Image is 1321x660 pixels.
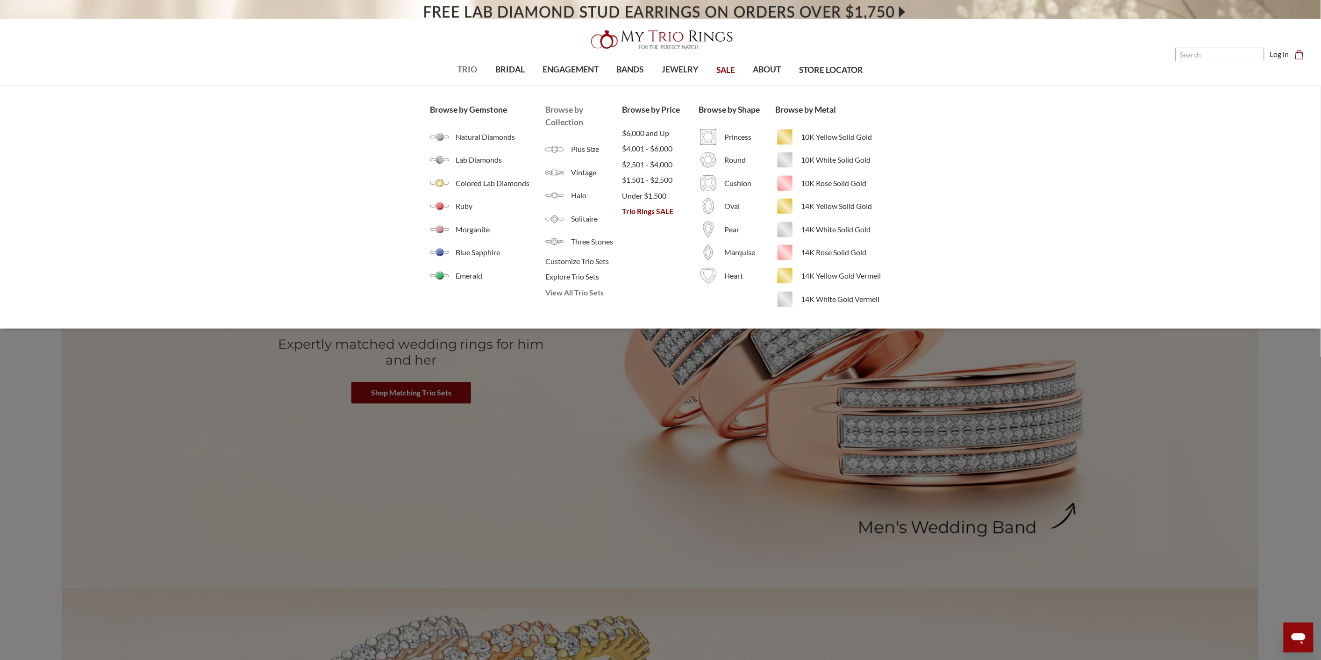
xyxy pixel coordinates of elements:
a: 14K Rose Solid Gold [776,243,891,262]
svg: cart.cart_preview [1295,50,1304,59]
a: STORE LOCATOR [790,55,872,86]
a: Halo [545,186,622,205]
a: $1,501 - $2,500 [622,174,699,186]
a: Under $1,500 [622,190,699,201]
span: TRIO [458,64,478,76]
a: Explore Trio Sets [545,271,622,282]
a: 14K White Solid Gold [776,220,891,239]
a: 14K Yellow Gold Vermeil [776,266,891,285]
span: Pear [725,224,776,235]
span: Solitaire [571,213,622,224]
a: 10K White Solid Gold [776,151,891,169]
span: Three Stones [571,236,622,247]
a: Solitaire [545,209,622,228]
span: Natural Diamonds [456,131,545,143]
span: BANDS [617,64,644,76]
a: Blue Sapphire [430,243,545,262]
a: Vintage [545,163,622,182]
img: Halo [545,186,564,205]
button: submenu toggle [566,85,575,86]
span: 10K Rose Solid Gold [801,178,891,189]
a: $6,000 and Up [622,128,699,139]
a: Trio Rings SALE [622,206,699,217]
button: submenu toggle [463,85,472,86]
span: JEWELRY [662,64,699,76]
a: $2,501 - $4,000 [622,159,699,170]
img: Solitaire [545,209,564,228]
img: Natural Diamonds [430,128,449,146]
a: 14K White Gold Vermeil [776,290,891,308]
span: View All Trio Sets [545,287,622,298]
a: Cushion [699,174,776,193]
a: Customize Trio Sets [545,256,622,267]
span: 14K Rose Solid Gold [801,247,891,258]
a: Cart with 0 items [1295,49,1310,60]
a: My Trio Rings [383,25,938,55]
a: ENGAGEMENT [534,55,607,85]
a: 10K Yellow Solid Gold [776,128,891,146]
a: Princess [699,128,776,146]
span: Emerald [456,270,545,281]
a: Browse by Collection [545,104,622,129]
span: 14K Yellow Solid Gold [801,201,891,212]
img: Emerald [430,266,449,285]
a: Lab Diamonds [430,151,545,169]
span: Ruby [456,201,545,212]
img: Three Stones [545,232,564,251]
img: Blue Sapphire [430,243,449,262]
span: 14K White Gold Vermeil [801,294,891,305]
span: STORE LOCATOR [799,64,863,76]
span: Cushion [725,178,776,189]
a: Natural Diamonds [430,128,545,146]
a: Oval [699,197,776,215]
img: Vintage [545,163,564,182]
a: BRIDAL [486,55,534,85]
img: Colored Diamonds [430,174,449,193]
a: Morganite [430,220,545,239]
span: 10K Yellow Solid Gold [801,131,891,143]
iframe: Button to launch messaging window [1284,623,1314,653]
span: Vintage [571,167,622,178]
a: $4,001 - $6,000 [622,143,699,154]
a: Browse by Gemstone [430,104,545,116]
a: 10K Rose Solid Gold [776,174,891,193]
a: Plus Size [545,140,622,158]
a: Emerald [430,266,545,285]
a: Ruby [430,197,545,215]
a: ABOUT [744,55,790,85]
span: 14K Yellow Gold Vermeil [801,270,891,281]
span: 10K White Solid Gold [801,154,891,165]
a: Log in [1270,49,1289,60]
a: JEWELRY [653,55,707,85]
a: Round [699,151,776,169]
img: Plus Size [545,140,564,158]
span: Morganite [456,224,545,235]
a: Browse by Price [622,104,699,116]
a: Pear [699,220,776,239]
span: Oval [725,201,776,212]
span: ENGAGEMENT [543,64,599,76]
a: Heart [699,266,776,285]
input: Search and use arrows or TAB to navigate results [1176,48,1264,61]
span: Plus Size [571,143,622,155]
a: Three Stones [545,232,622,251]
img: Ruby [430,197,449,215]
a: Browse by Metal [776,104,891,116]
button: submenu toggle [626,85,635,86]
button: submenu toggle [506,85,515,86]
span: Blue Sapphire [456,247,545,258]
img: Lab Grown Diamonds [430,151,449,169]
span: Princess [725,131,776,143]
span: Round [725,154,776,165]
